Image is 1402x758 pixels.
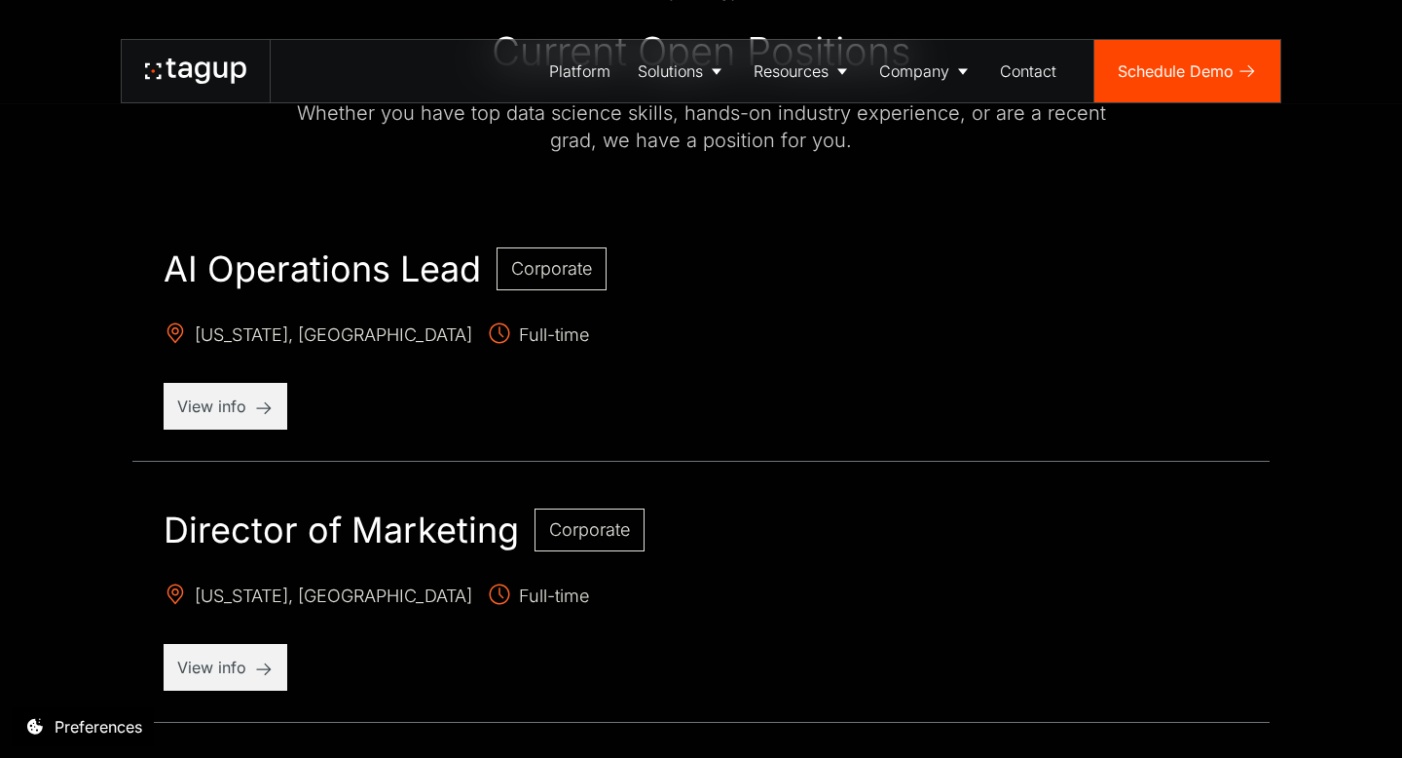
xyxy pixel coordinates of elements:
[177,656,274,679] p: View info
[866,40,986,102] a: Company
[488,322,589,352] span: Full-time
[164,509,519,551] h2: Director of Marketing
[638,59,703,83] div: Solutions
[986,40,1070,102] a: Contact
[535,40,624,102] a: Platform
[549,519,630,540] span: Corporate
[55,715,142,739] div: Preferences
[624,40,740,102] a: Solutions
[549,59,610,83] div: Platform
[164,583,472,613] span: [US_STATE], [GEOGRAPHIC_DATA]
[879,59,949,83] div: Company
[273,99,1129,154] div: Whether you have top data science skills, hands-on industry experience, or are a recent grad, we ...
[754,59,829,83] div: Resources
[488,583,589,613] span: Full-time
[177,395,274,418] p: View info
[1094,40,1280,102] a: Schedule Demo
[1118,59,1234,83] div: Schedule Demo
[511,258,592,279] span: Corporate
[1000,59,1056,83] div: Contact
[164,322,472,352] span: [US_STATE], [GEOGRAPHIC_DATA]
[164,247,481,290] h2: AI Operations Lead
[740,40,866,102] a: Resources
